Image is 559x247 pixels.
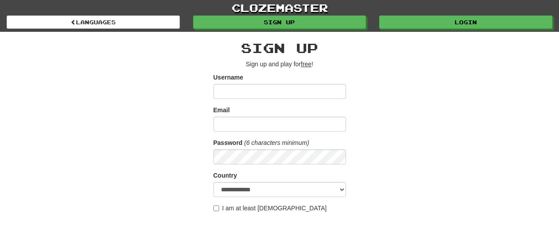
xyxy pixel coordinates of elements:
label: Username [213,73,243,82]
a: Login [379,15,552,29]
input: I am at least [DEMOGRAPHIC_DATA] [213,205,219,211]
h2: Sign up [213,41,346,55]
label: Password [213,138,243,147]
u: free [301,61,312,68]
em: (6 characters minimum) [244,139,309,146]
label: I am at least [DEMOGRAPHIC_DATA] [213,204,327,213]
label: Country [213,171,237,180]
a: Languages [7,15,180,29]
a: Sign up [193,15,366,29]
p: Sign up and play for ! [213,60,346,68]
label: Email [213,106,230,114]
